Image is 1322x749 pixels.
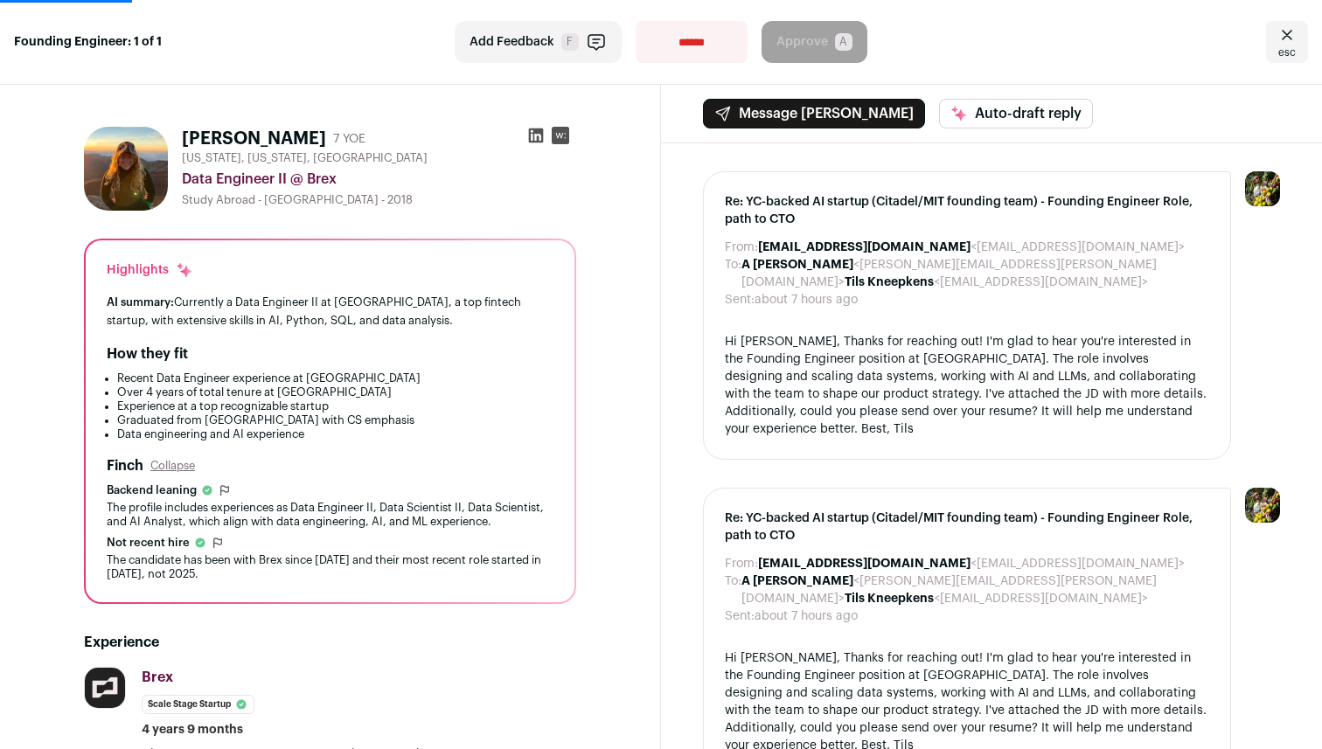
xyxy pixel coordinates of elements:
[117,427,553,441] li: Data engineering and AI experience
[1245,171,1280,206] img: 6689865-medium_jpg
[182,151,428,165] span: [US_STATE], [US_STATE], [GEOGRAPHIC_DATA]
[741,259,853,271] b: A [PERSON_NAME]
[182,127,326,151] h1: [PERSON_NAME]
[561,33,579,51] span: F
[455,21,622,63] button: Add Feedback F
[117,371,553,385] li: Recent Data Engineer experience at [GEOGRAPHIC_DATA]
[741,572,1209,607] dd: <[PERSON_NAME][EMAIL_ADDRESS][PERSON_NAME][DOMAIN_NAME]> <[EMAIL_ADDRESS][DOMAIN_NAME]>
[142,695,254,714] li: Scale Stage Startup
[755,607,858,625] dd: about 7 hours ago
[107,501,553,529] div: The profile includes experiences as Data Engineer II, Data Scientist II, Data Scientist, and AI A...
[741,256,1209,291] dd: <[PERSON_NAME][EMAIL_ADDRESS][PERSON_NAME][DOMAIN_NAME]> <[EMAIL_ADDRESS][DOMAIN_NAME]>
[117,399,553,413] li: Experience at a top recognizable startup
[107,261,193,279] div: Highlights
[725,333,1209,438] div: Hi [PERSON_NAME], Thanks for reaching out! I'm glad to hear you're interested in the Founding Eng...
[333,130,365,148] div: 7 YOE
[107,536,190,550] span: Not recent hire
[107,455,143,476] h2: Finch
[1266,21,1308,63] a: Close
[150,459,195,473] button: Collapse
[725,256,741,291] dt: To:
[703,99,925,128] button: Message [PERSON_NAME]
[845,593,934,605] b: Tils Kneepkens
[117,385,553,399] li: Over 4 years of total tenure at [GEOGRAPHIC_DATA]
[142,721,243,739] span: 4 years 9 months
[725,510,1209,544] span: Re: YC-backed AI startup (Citadel/MIT founding team) - Founding Engineer Role, path to CTO
[85,668,125,708] img: 6081f9862568a843031b21213763e4648631c3c8ecad2c7084f42a271e214b5e.jpg
[107,293,553,329] div: Currently a Data Engineer II at [GEOGRAPHIC_DATA], a top fintech startup, with extensive skills i...
[107,343,188,364] h2: How they fit
[107,296,174,308] span: AI summary:
[758,241,971,253] b: [EMAIL_ADDRESS][DOMAIN_NAME]
[725,607,755,625] dt: Sent:
[758,555,1185,572] dd: <[EMAIL_ADDRESS][DOMAIN_NAME]>
[758,239,1185,256] dd: <[EMAIL_ADDRESS][DOMAIN_NAME]>
[142,670,173,684] span: Brex
[758,558,971,570] b: [EMAIL_ADDRESS][DOMAIN_NAME]
[1245,488,1280,523] img: 6689865-medium_jpg
[107,553,553,581] div: The candidate has been with Brex since [DATE] and their most recent role started in [DATE], not 2...
[725,291,755,309] dt: Sent:
[182,193,576,207] div: Study Abroad - [GEOGRAPHIC_DATA] - 2018
[84,127,168,211] img: cc60707c70f3c9668f04b2bb2983489a5253450099cbd111fc5b979dfbd82f2b
[741,575,853,587] b: A [PERSON_NAME]
[725,239,758,256] dt: From:
[182,169,576,190] div: Data Engineer II @ Brex
[939,99,1093,128] button: Auto-draft reply
[755,291,858,309] dd: about 7 hours ago
[470,33,554,51] span: Add Feedback
[84,632,576,653] h2: Experience
[725,555,758,572] dt: From:
[725,193,1209,228] span: Re: YC-backed AI startup (Citadel/MIT founding team) - Founding Engineer Role, path to CTO
[107,483,197,497] span: Backend leaning
[845,276,934,288] b: Tils Kneepkens
[117,413,553,427] li: Graduated from [GEOGRAPHIC_DATA] with CS emphasis
[725,572,741,607] dt: To:
[14,33,162,51] strong: Founding Engineer: 1 of 1
[1278,45,1296,59] span: esc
